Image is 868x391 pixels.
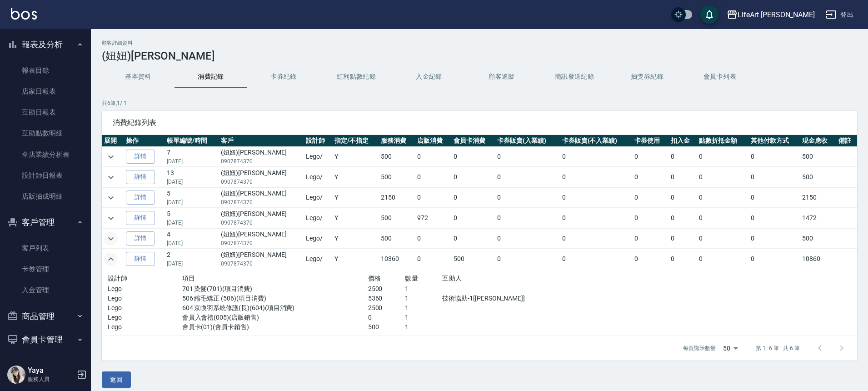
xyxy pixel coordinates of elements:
[800,208,836,228] td: 1472
[748,188,800,208] td: 0
[560,147,632,167] td: 0
[723,5,818,24] button: LifeArt [PERSON_NAME]
[415,229,451,249] td: 0
[756,344,800,352] p: 第 1–6 筆 共 6 筆
[7,366,25,384] img: Person
[415,147,451,167] td: 0
[465,66,538,88] button: 顧客追蹤
[221,260,301,268] p: 0907874370
[104,232,118,246] button: expand row
[332,147,379,167] td: Y
[668,249,697,269] td: 0
[126,170,155,184] a: 詳情
[379,208,415,228] td: 500
[126,190,155,205] a: 詳情
[495,147,559,167] td: 0
[221,198,301,206] p: 0907874370
[182,284,368,294] p: 701 染髮(701)(項目消費)
[560,188,632,208] td: 0
[405,322,442,332] p: 1
[611,66,683,88] button: 抽獎券紀錄
[415,167,451,187] td: 0
[182,303,368,313] p: 604 京喚羽系統修護(長)(604)(項目消費)
[632,229,668,249] td: 0
[102,40,857,46] h2: 顧客詳細資料
[126,211,155,225] a: 詳情
[332,208,379,228] td: Y
[368,303,405,313] p: 2500
[182,275,195,282] span: 項目
[102,50,857,62] h3: (妞妞)[PERSON_NAME]
[451,188,495,208] td: 0
[836,135,857,147] th: 備註
[4,211,87,234] button: 客戶管理
[104,150,118,164] button: expand row
[4,144,87,165] a: 全店業績分析表
[108,303,182,313] p: Lego
[4,280,87,301] a: 入金管理
[4,123,87,144] a: 互助點數明細
[102,99,857,107] p: 共 6 筆, 1 / 1
[451,135,495,147] th: 會員卡消費
[102,135,124,147] th: 展開
[415,135,451,147] th: 店販消費
[219,229,304,249] td: (妞妞)[PERSON_NAME]
[800,167,836,187] td: 500
[4,81,87,102] a: 店家日報表
[442,294,554,303] p: 技術協助-1[[PERSON_NAME]]
[632,135,668,147] th: 卡券使用
[560,249,632,269] td: 0
[405,284,442,294] p: 1
[4,102,87,123] a: 互助日報表
[748,135,800,147] th: 其他付款方式
[379,188,415,208] td: 2150
[800,135,836,147] th: 現金應收
[113,118,846,127] span: 消費紀錄列表
[379,229,415,249] td: 500
[219,249,304,269] td: (妞妞)[PERSON_NAME]
[219,188,304,208] td: (妞妞)[PERSON_NAME]
[28,366,74,375] h5: Yaya
[104,252,118,266] button: expand row
[668,188,697,208] td: 0
[124,135,165,147] th: 操作
[800,188,836,208] td: 2150
[738,9,815,20] div: LifeArt [PERSON_NAME]
[332,167,379,187] td: Y
[167,178,216,186] p: [DATE]
[4,238,87,259] a: 客戶列表
[126,231,155,246] a: 詳情
[108,313,182,322] p: Lego
[165,135,219,147] th: 帳單編號/時間
[4,259,87,280] a: 卡券管理
[219,135,304,147] th: 客戶
[700,5,718,24] button: save
[748,147,800,167] td: 0
[632,167,668,187] td: 0
[697,208,748,228] td: 0
[28,375,74,383] p: 服務人員
[748,208,800,228] td: 0
[668,229,697,249] td: 0
[560,135,632,147] th: 卡券販賣(不入業績)
[182,322,368,332] p: 會員卡(01)(會員卡銷售)
[165,167,219,187] td: 13
[379,249,415,269] td: 10360
[405,313,442,322] p: 1
[4,351,87,375] button: 紅利點數設定
[668,208,697,228] td: 0
[697,135,748,147] th: 點數折抵金額
[368,322,405,332] p: 500
[368,294,405,303] p: 5360
[108,322,182,332] p: Lego
[247,66,320,88] button: 卡券紀錄
[495,188,559,208] td: 0
[108,294,182,303] p: Lego
[668,135,697,147] th: 扣入金
[683,344,716,352] p: 每頁顯示數量
[304,208,332,228] td: Lego /
[495,208,559,228] td: 0
[451,249,495,269] td: 500
[538,66,611,88] button: 簡訊發送紀錄
[800,147,836,167] td: 500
